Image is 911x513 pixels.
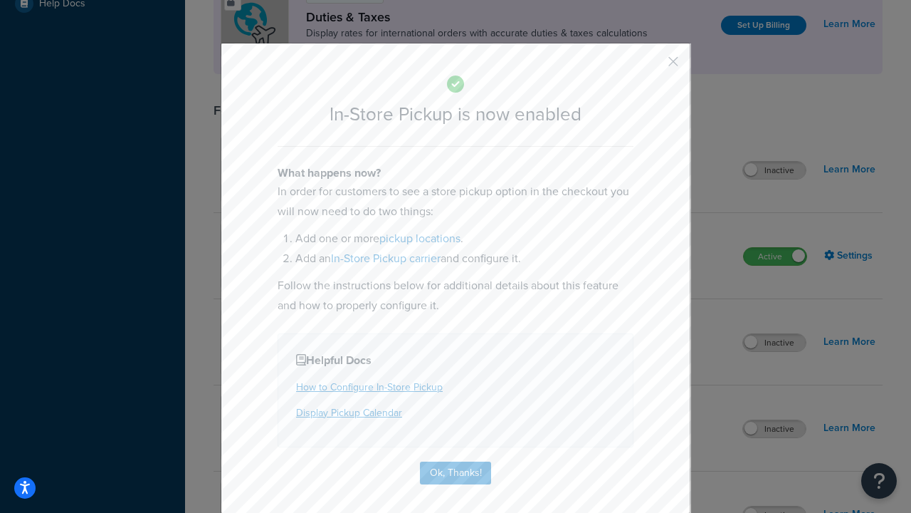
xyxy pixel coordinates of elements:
a: How to Configure In-Store Pickup [296,380,443,395]
h4: What happens now? [278,165,633,182]
li: Add one or more . [295,229,633,249]
h2: In-Store Pickup is now enabled [278,104,633,125]
p: Follow the instructions below for additional details about this feature and how to properly confi... [278,276,633,316]
a: pickup locations [379,230,460,247]
button: Ok, Thanks! [420,462,491,484]
h4: Helpful Docs [296,352,615,369]
a: In-Store Pickup carrier [331,250,441,266]
p: In order for customers to see a store pickup option in the checkout you will now need to do two t... [278,182,633,222]
li: Add an and configure it. [295,249,633,269]
a: Display Pickup Calendar [296,405,402,420]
